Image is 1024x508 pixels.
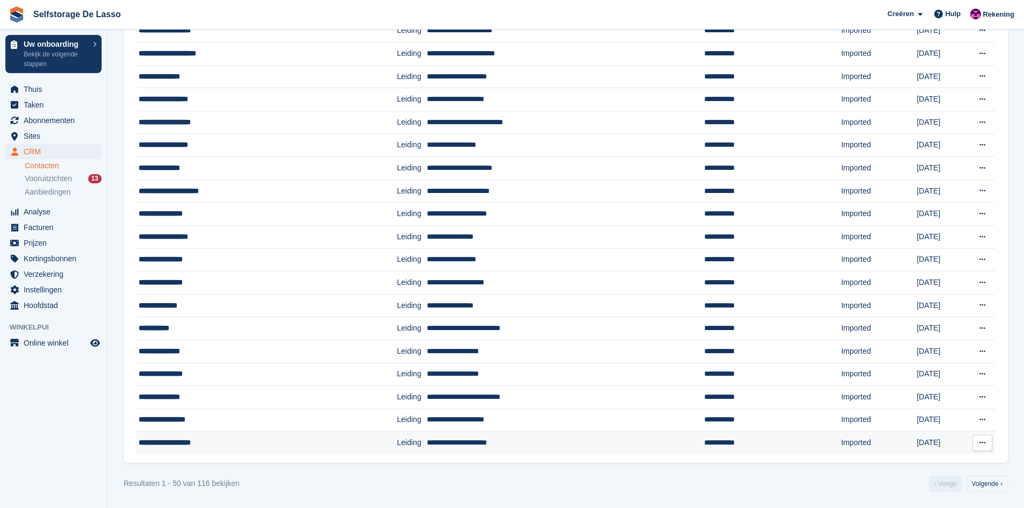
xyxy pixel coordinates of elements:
[5,235,102,251] a: menu
[5,204,102,219] a: menu
[29,5,125,23] a: Selfstorage De Lasso
[397,317,427,340] td: Leiding
[916,65,967,88] td: [DATE]
[5,144,102,159] a: menu
[916,225,967,248] td: [DATE]
[397,386,427,409] td: Leiding
[916,363,967,386] td: [DATE]
[887,9,914,19] span: Creëren
[916,271,967,295] td: [DATE]
[397,225,427,248] td: Leiding
[5,97,102,112] a: menu
[397,363,427,386] td: Leiding
[24,282,88,297] span: Instellingen
[916,111,967,134] td: [DATE]
[916,294,967,317] td: [DATE]
[397,294,427,317] td: Leiding
[927,476,1010,492] nav: Pages
[24,235,88,251] span: Prijzen
[397,271,427,295] td: Leiding
[397,42,427,66] td: Leiding
[24,335,88,350] span: Online winkel
[24,128,88,144] span: Sites
[841,409,916,432] td: Imported
[397,134,427,157] td: Leiding
[25,173,102,184] a: Vooruitzichten 13
[966,476,1008,492] a: Volgende
[916,409,967,432] td: [DATE]
[916,317,967,340] td: [DATE]
[916,134,967,157] td: [DATE]
[945,9,961,19] span: Hulp
[841,271,916,295] td: Imported
[916,248,967,271] td: [DATE]
[397,340,427,363] td: Leiding
[929,476,962,492] a: Vorig
[24,49,88,69] p: Bekijk de volgende stappen
[841,88,916,111] td: Imported
[916,340,967,363] td: [DATE]
[9,6,25,23] img: stora-icon-8386f47178a22dfd0bd8f6a31ec36ba5ce8667c1dd55bd0f319d3a0aa187defe.svg
[841,19,916,42] td: Imported
[89,337,102,349] a: Previewwinkel
[841,157,916,180] td: Imported
[841,363,916,386] td: Imported
[24,82,88,97] span: Thuis
[88,174,102,183] div: 13
[397,88,427,111] td: Leiding
[916,42,967,66] td: [DATE]
[24,251,88,266] span: Kortingsbonnen
[841,248,916,271] td: Imported
[397,248,427,271] td: Leiding
[5,282,102,297] a: menu
[24,40,88,48] p: Uw onboarding
[841,317,916,340] td: Imported
[5,267,102,282] a: menu
[397,180,427,203] td: Leiding
[841,42,916,66] td: Imported
[397,203,427,226] td: Leiding
[25,187,71,197] span: Aanbiedingen
[24,113,88,128] span: Abonnementen
[397,157,427,180] td: Leiding
[25,187,102,198] a: Aanbiedingen
[841,134,916,157] td: Imported
[5,128,102,144] a: menu
[24,204,88,219] span: Analyse
[5,113,102,128] a: menu
[841,65,916,88] td: Imported
[841,432,916,454] td: Imported
[841,225,916,248] td: Imported
[916,432,967,454] td: [DATE]
[916,157,967,180] td: [DATE]
[983,9,1014,20] span: Rekening
[24,298,88,313] span: Hoofdstad
[841,180,916,203] td: Imported
[916,88,967,111] td: [DATE]
[397,19,427,42] td: Leiding
[841,203,916,226] td: Imported
[5,298,102,313] a: menu
[916,19,967,42] td: [DATE]
[397,409,427,432] td: Leiding
[841,111,916,134] td: Imported
[5,220,102,235] a: menu
[25,161,102,171] a: Contacten
[5,35,102,73] a: Uw onboarding Bekijk de volgende stappen
[397,432,427,454] td: Leiding
[916,180,967,203] td: [DATE]
[397,65,427,88] td: Leiding
[5,251,102,266] a: menu
[841,340,916,363] td: Imported
[5,335,102,350] a: menu
[24,97,88,112] span: Taken
[24,144,88,159] span: CRM
[5,82,102,97] a: menu
[24,220,88,235] span: Facturen
[970,9,981,19] img: Remko Straathof
[916,386,967,409] td: [DATE]
[841,386,916,409] td: Imported
[10,322,107,333] span: Winkelpui
[25,174,72,184] span: Vooruitzichten
[841,294,916,317] td: Imported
